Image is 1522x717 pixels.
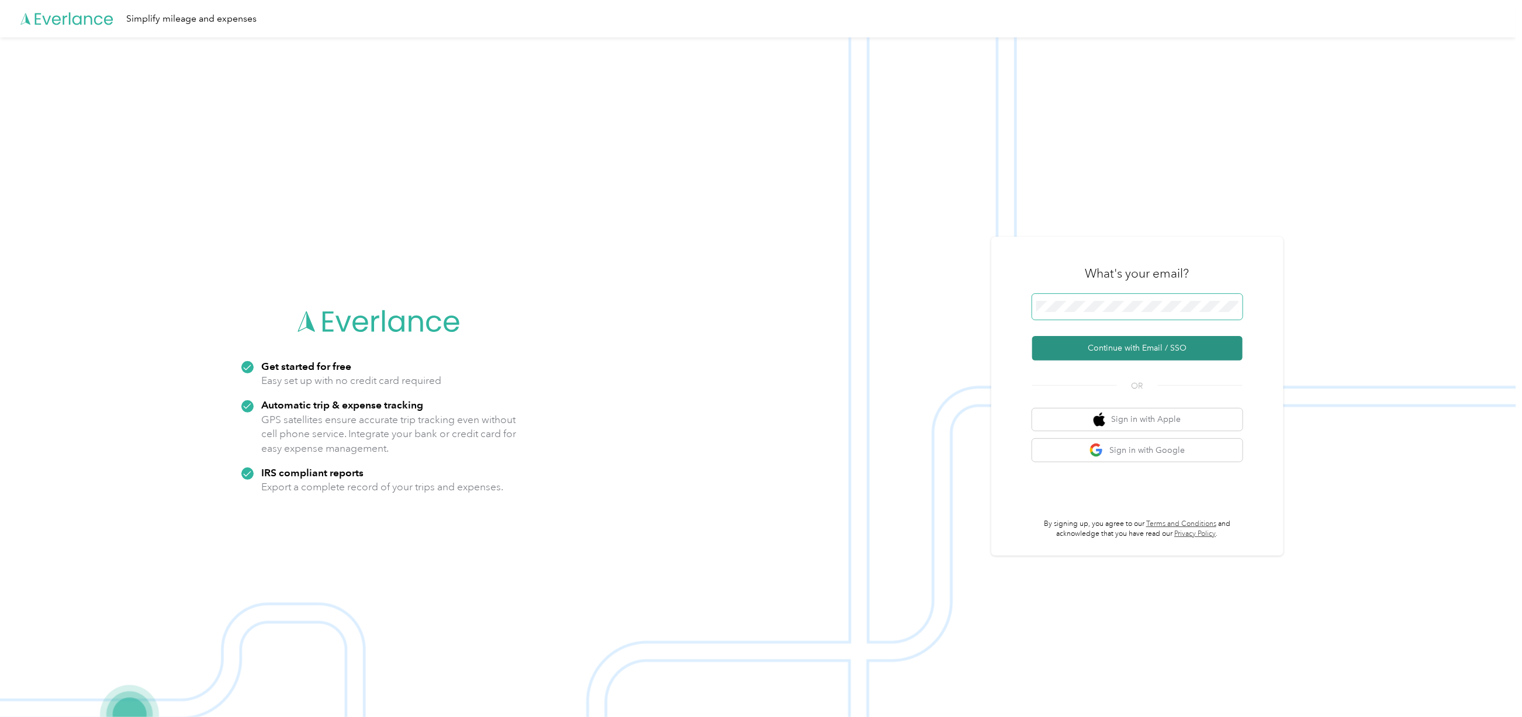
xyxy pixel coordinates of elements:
button: google logoSign in with Google [1032,439,1243,462]
h3: What's your email? [1085,265,1189,282]
p: Easy set up with no credit card required [262,373,442,388]
strong: Automatic trip & expense tracking [262,399,424,411]
img: google logo [1089,443,1104,458]
span: OR [1117,380,1158,392]
img: apple logo [1094,413,1105,427]
div: Simplify mileage and expenses [126,12,257,26]
p: By signing up, you agree to our and acknowledge that you have read our . [1032,519,1243,539]
p: GPS satellites ensure accurate trip tracking even without cell phone service. Integrate your bank... [262,413,517,456]
strong: Get started for free [262,360,352,372]
strong: IRS compliant reports [262,466,364,479]
a: Terms and Conditions [1146,519,1216,528]
button: Continue with Email / SSO [1032,336,1243,361]
a: Privacy Policy [1175,529,1216,538]
button: apple logoSign in with Apple [1032,408,1243,431]
p: Export a complete record of your trips and expenses. [262,480,504,494]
